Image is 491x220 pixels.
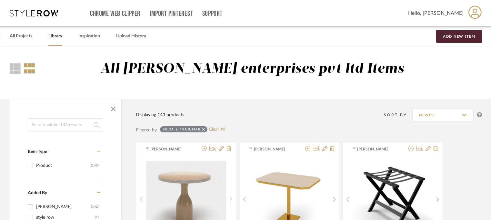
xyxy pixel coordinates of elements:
[357,146,398,152] span: [PERSON_NAME]
[209,127,225,132] a: Clear All
[36,160,91,171] div: Product
[90,11,140,16] a: Chrome Web Clipper
[150,11,193,16] a: Import Pinterest
[100,61,404,77] div: All [PERSON_NAME] enterprises pvt ltd Items
[91,160,99,171] div: (143)
[107,102,120,115] button: Close
[28,119,103,131] input: Search within 143 results
[136,127,157,134] div: Filtered by
[202,11,223,16] a: Support
[10,32,32,41] a: All Projects
[384,112,412,118] div: Sort By
[91,202,99,212] div: (142)
[28,149,47,154] span: Item Type
[436,30,482,43] button: Add New Item
[116,32,146,41] a: Upload History
[163,127,200,131] div: BELTA & FRAJUMAR
[136,111,184,119] div: Displaying 143 products
[78,32,100,41] a: Inspiration
[28,191,47,195] span: Added By
[150,146,191,152] span: [PERSON_NAME]
[254,146,295,152] span: [PERSON_NAME]
[408,9,464,17] span: Hello, [PERSON_NAME]
[48,32,62,41] a: Library
[36,202,91,212] div: [PERSON_NAME]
